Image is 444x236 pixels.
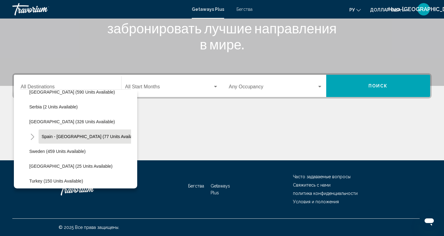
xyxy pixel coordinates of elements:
[29,164,113,169] span: [GEOGRAPHIC_DATA] (25 units available)
[293,174,351,179] a: Часто задаваемые вопросы
[26,100,81,114] button: Serbia (2 units available)
[349,5,361,14] button: Изменить язык
[29,179,83,183] span: Turkey (150 units available)
[26,174,86,188] button: Turkey (150 units available)
[12,3,186,15] a: Травориум
[29,104,78,109] span: Serbia (2 units available)
[188,183,204,188] a: Бегства
[370,7,401,12] font: доллар США
[26,85,118,99] button: [GEOGRAPHIC_DATA] (590 units available)
[29,119,115,124] span: [GEOGRAPHIC_DATA] (326 units available)
[349,7,355,12] font: ру
[416,3,432,16] button: Меню пользователя
[419,211,439,231] iframe: Кнопка запуска окна обмена сообщениями
[59,180,120,199] a: Травориум
[326,75,430,97] button: Поиск
[29,149,86,154] span: Sweden (459 units available)
[293,183,331,188] a: Свяжитесь с нами
[26,115,118,129] button: [GEOGRAPHIC_DATA] (326 units available)
[293,199,339,204] a: Условия и положения
[42,134,140,139] span: Spain - [GEOGRAPHIC_DATA] (77 units available)
[211,183,230,195] a: Getaways Plus
[14,75,430,97] div: Виджет поиска
[26,144,89,158] button: Sweden (459 units available)
[39,129,143,144] button: Spain - [GEOGRAPHIC_DATA] (77 units available)
[26,130,39,143] button: Toggle Spain - Canary Islands (77 units available)
[293,191,358,196] a: политика конфиденциальности
[59,225,119,230] font: © 2025 Все права защищены.
[370,5,406,14] button: Изменить валюту
[26,159,116,173] button: [GEOGRAPHIC_DATA] (25 units available)
[236,7,253,12] a: Бегства
[29,90,115,95] span: [GEOGRAPHIC_DATA] (590 units available)
[106,4,338,52] h1: Поможем вам найти и забронировать лучшие направления в мире.
[368,84,388,89] span: Поиск
[192,7,224,12] a: Getaways Plus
